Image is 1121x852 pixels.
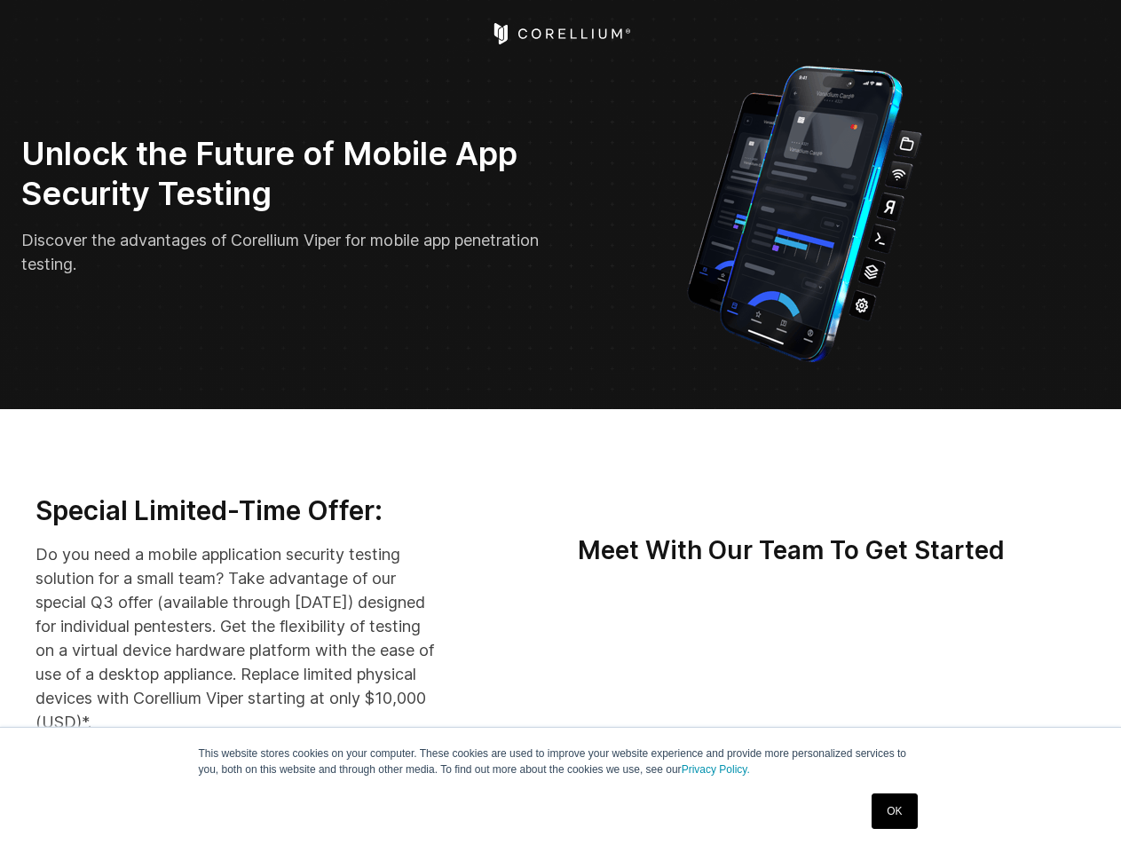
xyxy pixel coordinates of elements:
[872,793,917,829] a: OK
[671,57,938,367] img: Corellium_VIPER_Hero_1_1x
[36,494,438,528] h3: Special Limited-Time Offer:
[21,134,549,214] h2: Unlock the Future of Mobile App Security Testing
[578,535,1005,565] strong: Meet With Our Team To Get Started
[490,23,631,44] a: Corellium Home
[682,763,750,776] a: Privacy Policy.
[199,745,923,777] p: This website stores cookies on your computer. These cookies are used to improve your website expe...
[21,231,539,273] span: Discover the advantages of Corellium Viper for mobile app penetration testing.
